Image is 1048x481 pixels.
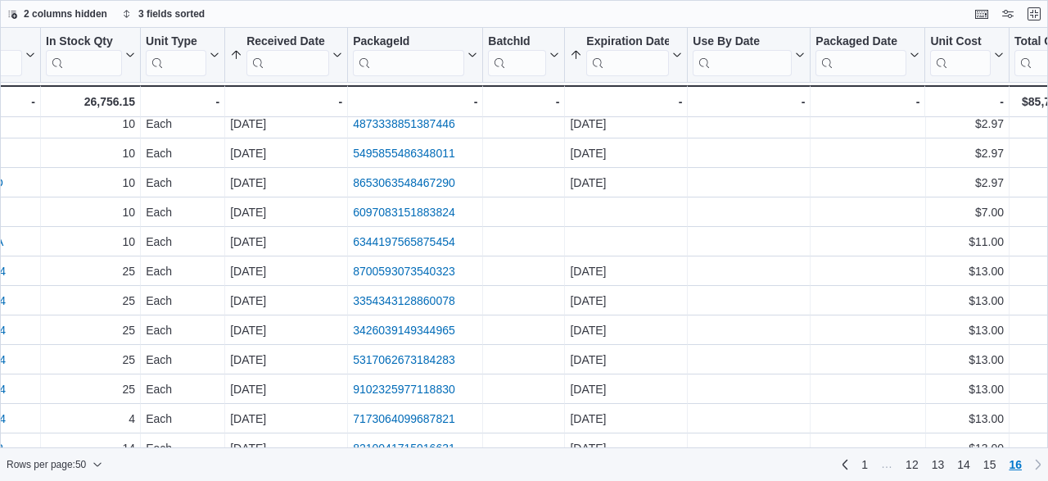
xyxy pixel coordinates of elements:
div: $13.00 [931,438,1005,458]
div: $13.00 [931,291,1005,311]
div: 4 [46,409,135,429]
div: $2.97 [931,114,1005,134]
button: Unit Type [146,34,219,76]
div: Each [146,379,219,399]
a: Page 15 of 16 [977,452,1003,478]
div: Each [146,232,219,252]
div: [DATE] [230,173,342,193]
button: 2 columns hidden [1,4,114,24]
button: PackageId [353,34,477,76]
div: In Stock Qty [46,34,122,50]
div: In Stock Qty [46,34,122,76]
a: Page 13 of 16 [925,452,951,478]
div: 10 [46,173,135,193]
span: 13 [932,456,945,473]
span: 14 [957,456,970,473]
div: Each [146,173,219,193]
span: 3 fields sorted [138,7,205,20]
div: 25 [46,320,135,340]
div: Each [146,261,219,281]
div: $2.97 [931,173,1005,193]
button: Unit Cost [930,34,1004,76]
div: Unit Type [146,34,206,50]
span: 2 columns hidden [24,7,107,20]
a: 5317062673184283 [353,353,455,366]
div: $13.00 [931,350,1005,370]
div: BatchId [488,34,546,76]
div: BatchId [488,34,546,50]
span: 16 [1009,456,1022,473]
button: 3 fields sorted [115,4,211,24]
div: Use By Date [693,34,792,76]
div: Received Date [246,34,329,50]
div: Package URL [353,34,464,76]
div: Each [146,143,219,163]
div: Each [146,320,219,340]
a: 6097083151883824 [353,206,455,219]
a: Page 12 of 16 [899,452,925,478]
div: PackageId [353,34,464,50]
div: [DATE] [230,350,342,370]
div: [DATE] [230,232,342,252]
div: [DATE] [230,261,342,281]
button: Page 16 of 16 [1002,452,1028,478]
a: 8700593073540323 [353,265,455,278]
span: 15 [983,456,996,473]
div: Expiration Date [586,34,669,50]
div: Packaged Date [815,34,906,50]
button: Keyboard shortcuts [972,4,992,24]
div: 10 [46,114,135,134]
div: Each [146,291,219,311]
div: 25 [46,291,135,311]
div: [DATE] [570,320,682,340]
ul: Pagination for preceding grid [855,452,1028,478]
div: - [693,92,805,111]
div: - [146,92,219,111]
div: Each [146,202,219,222]
a: 8210041715916631 [353,442,455,455]
div: 14 [46,438,135,458]
div: 10 [46,143,135,163]
div: - [353,92,477,111]
a: 8653063548467290 [353,176,455,189]
div: - [815,92,919,111]
a: 4873338851387446 [353,117,455,130]
div: 10 [46,232,135,252]
button: Display options [998,4,1018,24]
div: Unit Cost [930,34,991,50]
div: [DATE] [570,261,682,281]
div: [DATE] [570,438,682,458]
div: - [570,92,682,111]
div: Received Date [246,34,329,76]
button: Received Date [230,34,342,76]
span: Rows per page : 50 [7,458,86,471]
div: [DATE] [570,143,682,163]
div: - [230,92,342,111]
div: Each [146,409,219,429]
div: [DATE] [570,114,682,134]
div: [DATE] [230,291,342,311]
div: $7.00 [931,202,1005,222]
div: $13.00 [931,379,1005,399]
div: Each [146,114,219,134]
div: Use By Date [693,34,792,50]
div: 25 [46,350,135,370]
div: [DATE] [230,143,342,163]
button: In Stock Qty [46,34,135,76]
div: [DATE] [570,173,682,193]
div: [DATE] [570,379,682,399]
div: $2.97 [931,143,1005,163]
button: Expiration Date [570,34,682,76]
div: Expiration Date [586,34,669,76]
div: [DATE] [230,438,342,458]
div: Unit Cost [930,34,991,76]
button: Packaged Date [815,34,919,76]
nav: Pagination for preceding grid [835,452,1048,478]
a: Previous page [835,455,855,474]
a: 5495855486348011 [353,147,455,160]
div: [DATE] [230,379,342,399]
div: Unit Type [146,34,206,76]
a: Page 1 of 16 [855,452,874,478]
div: [DATE] [570,291,682,311]
div: [DATE] [230,320,342,340]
